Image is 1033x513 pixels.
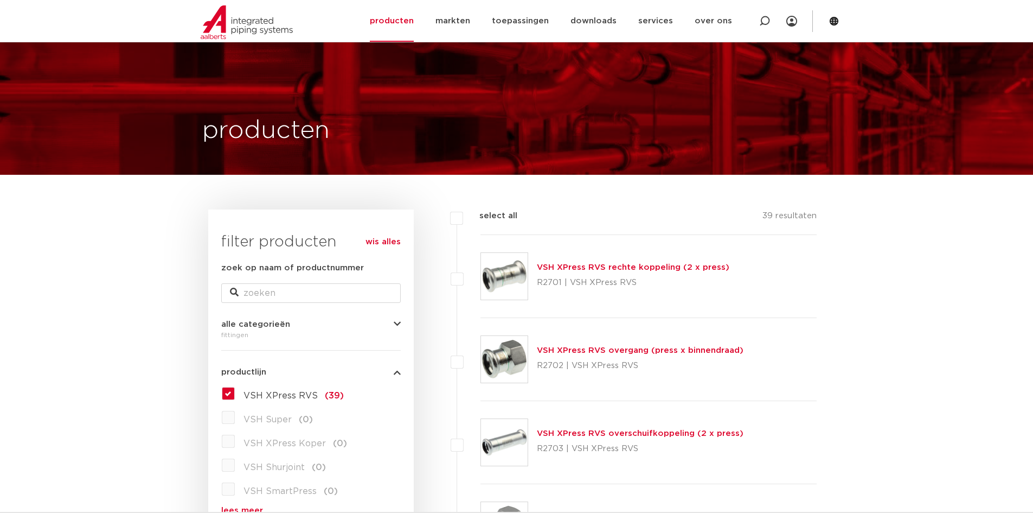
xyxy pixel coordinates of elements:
span: VSH XPress RVS [243,391,318,400]
span: (0) [324,487,338,496]
span: productlijn [221,368,266,376]
img: Thumbnail for VSH XPress RVS overgang (press x binnendraad) [481,336,528,383]
a: wis alles [365,236,401,249]
button: productlijn [221,368,401,376]
label: select all [463,210,517,223]
h1: producten [202,113,330,148]
img: Thumbnail for VSH XPress RVS overschuifkoppeling (2 x press) [481,419,528,466]
p: 39 resultaten [762,210,817,226]
button: alle categorieën [221,320,401,328]
a: VSH XPress RVS rechte koppeling (2 x press) [537,263,729,271]
span: (0) [312,463,326,472]
span: alle categorieën [221,320,290,328]
span: (0) [333,439,347,448]
div: fittingen [221,328,401,341]
h3: filter producten [221,231,401,253]
label: zoek op naam of productnummer [221,262,364,275]
a: VSH XPress RVS overschuifkoppeling (2 x press) [537,429,743,438]
a: VSH XPress RVS overgang (press x binnendraad) [537,346,743,354]
p: R2702 | VSH XPress RVS [537,357,743,375]
input: zoeken [221,283,401,303]
span: VSH Super [243,415,292,424]
span: VSH XPress Koper [243,439,326,448]
p: R2701 | VSH XPress RVS [537,274,729,292]
span: (39) [325,391,344,400]
span: VSH SmartPress [243,487,317,496]
span: (0) [299,415,313,424]
img: Thumbnail for VSH XPress RVS rechte koppeling (2 x press) [481,253,528,300]
p: R2703 | VSH XPress RVS [537,440,743,458]
span: VSH Shurjoint [243,463,305,472]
